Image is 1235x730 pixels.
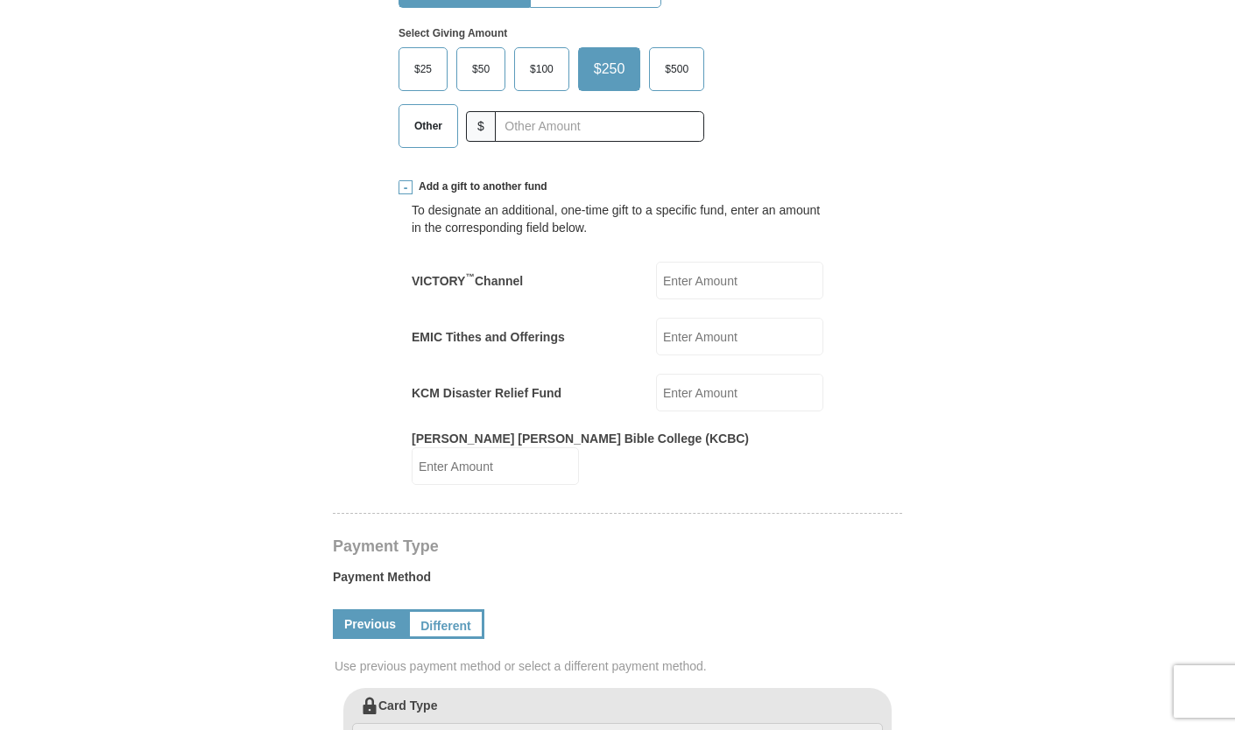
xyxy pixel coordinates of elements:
span: $250 [585,56,634,82]
h4: Payment Type [333,539,902,553]
span: $500 [656,56,697,82]
sup: ™ [465,271,475,282]
input: Enter Amount [656,262,823,299]
label: Payment Method [333,568,902,594]
strong: Select Giving Amount [399,27,507,39]
span: $ [466,111,496,142]
span: Add a gift to another fund [413,179,547,194]
span: Other [406,113,451,139]
label: [PERSON_NAME] [PERSON_NAME] Bible College (KCBC) [412,430,749,447]
span: Use previous payment method or select a different payment method. [335,657,904,675]
span: $100 [521,56,562,82]
label: EMIC Tithes and Offerings [412,328,565,346]
div: To designate an additional, one-time gift to a specific fund, enter an amount in the correspondin... [412,201,823,236]
label: VICTORY Channel [412,272,523,290]
input: Enter Amount [656,318,823,355]
a: Previous [333,609,407,639]
input: Enter Amount [412,447,579,485]
span: $50 [463,56,498,82]
input: Other Amount [495,111,704,142]
input: Enter Amount [656,374,823,411]
a: Different [407,609,484,639]
span: $25 [406,56,441,82]
label: KCM Disaster Relief Fund [412,384,561,402]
